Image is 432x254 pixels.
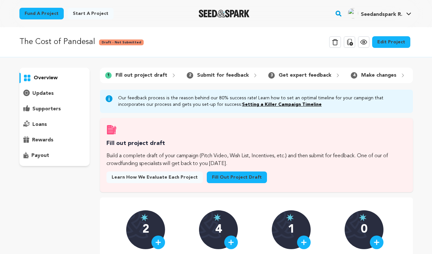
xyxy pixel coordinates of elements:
a: Fill out project draft [207,171,267,183]
img: plus.svg [301,239,307,245]
span: Seedandspark R.'s Profile [347,7,413,20]
a: Learn how we evaluate each project [106,171,203,183]
a: Start a project [68,8,114,19]
button: loans [19,119,90,130]
img: Seed&Spark Logo Dark Mode [199,10,249,17]
button: payout [19,150,90,161]
img: plus.svg [228,239,234,245]
p: updates [32,90,54,97]
p: 2 [142,223,149,236]
p: payout [31,152,49,160]
span: Draft - Not Submitted [99,39,144,45]
div: Seedandspark R.'s Profile [348,8,402,18]
span: Seedandspark R. [361,12,402,17]
p: The Cost of Pandesal [19,36,95,48]
p: Build a complete draft of your campaign (Pitch Video, Wish List, Incentives, etc.) and then submi... [106,152,406,168]
span: 3 [268,72,275,79]
p: 0 [361,223,368,236]
p: rewards [32,136,53,144]
p: 1 [288,223,295,236]
p: Our feedback process is the reason behind our 80% success rate! Learn how to set an optimal timel... [118,95,407,108]
img: plus.svg [155,239,161,245]
button: rewards [19,135,90,145]
button: supporters [19,104,90,114]
a: Setting a Killer Campaign Timeline [242,102,322,107]
button: overview [19,73,90,83]
p: Get expert feedback [279,72,331,79]
p: overview [34,74,58,82]
p: Make changes [361,72,396,79]
p: Submit for feedback [197,72,249,79]
span: Learn how we evaluate each project [112,174,198,181]
a: Fund a project [19,8,64,19]
a: Seed&Spark Homepage [199,10,249,17]
a: Edit Project [372,36,410,48]
img: plus.svg [374,239,380,245]
p: 4 [215,223,222,236]
h3: Fill out project draft [106,139,406,148]
p: loans [32,121,47,128]
p: Fill out project draft [116,72,167,79]
a: Seedandspark R.'s Profile [347,7,413,18]
span: 1 [105,72,112,79]
img: ACg8ocKP7qAEgK47-m57XodT5J8-kr9oTxOuPMnvyT1UlX-xDsE2Cw=s96-c [348,8,358,18]
span: 4 [351,72,357,79]
p: supporters [32,105,61,113]
span: 2 [187,72,193,79]
button: updates [19,88,90,99]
